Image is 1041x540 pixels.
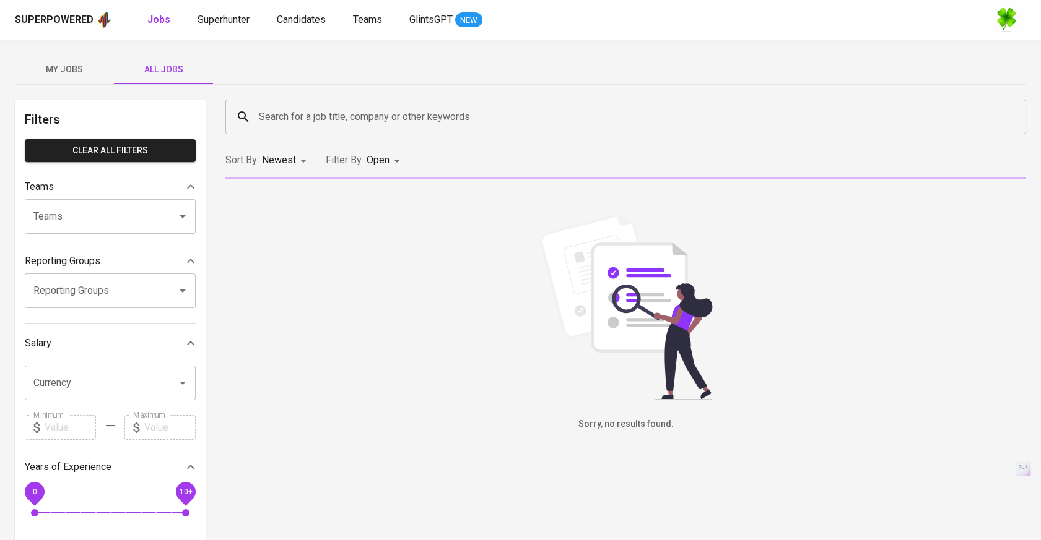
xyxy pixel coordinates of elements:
[174,282,191,299] button: Open
[25,336,51,351] p: Salary
[277,14,326,25] span: Candidates
[533,214,719,400] img: file_searching.svg
[174,374,191,392] button: Open
[174,208,191,225] button: Open
[262,149,311,172] div: Newest
[409,12,482,28] a: GlintsGPT NEW
[22,62,107,77] span: My Jobs
[409,14,453,25] span: GlintsGPT
[326,153,362,168] p: Filter By
[262,153,296,168] p: Newest
[198,14,250,25] span: Superhunter
[353,12,385,28] a: Teams
[25,254,100,268] p: Reporting Groups
[15,11,113,29] a: Superpoweredapp logo
[32,487,37,495] span: 0
[25,331,196,356] div: Salary
[147,12,173,28] a: Jobs
[353,14,382,25] span: Teams
[25,460,111,474] p: Years of Experience
[25,109,196,129] h6: Filters
[15,13,94,27] div: Superpowered
[225,153,257,168] p: Sort By
[455,14,482,27] span: NEW
[25,139,196,162] button: Clear All filters
[277,12,328,28] a: Candidates
[25,179,54,194] p: Teams
[367,149,404,172] div: Open
[144,415,196,440] input: Value
[179,487,192,495] span: 10+
[25,174,196,199] div: Teams
[994,7,1019,32] img: f9493b8c-82b8-4f41-8722-f5d69bb1b761.jpg
[96,11,113,29] img: app logo
[198,12,252,28] a: Superhunter
[25,249,196,273] div: Reporting Groups
[35,143,186,158] span: Clear All filters
[121,62,206,77] span: All Jobs
[45,415,96,440] input: Value
[147,14,170,25] b: Jobs
[225,418,1026,431] h6: Sorry, no results found.
[367,154,390,166] span: Open
[25,455,196,479] div: Years of Experience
